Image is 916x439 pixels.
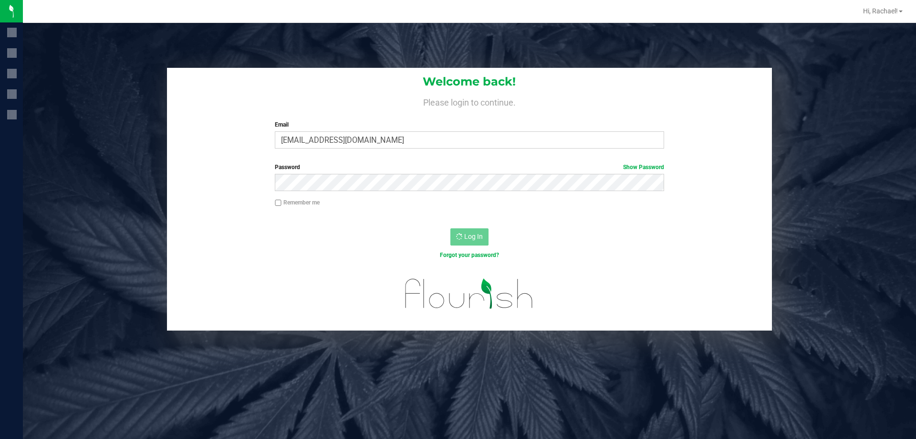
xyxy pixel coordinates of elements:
[464,233,483,240] span: Log In
[450,228,489,246] button: Log In
[394,269,545,318] img: flourish_logo.svg
[623,164,664,171] a: Show Password
[275,164,300,171] span: Password
[440,252,499,258] a: Forgot your password?
[863,7,898,15] span: Hi, Rachael!
[167,75,772,88] h1: Welcome back!
[275,120,664,129] label: Email
[275,200,281,206] input: Remember me
[275,198,320,207] label: Remember me
[167,96,772,107] h4: Please login to continue.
